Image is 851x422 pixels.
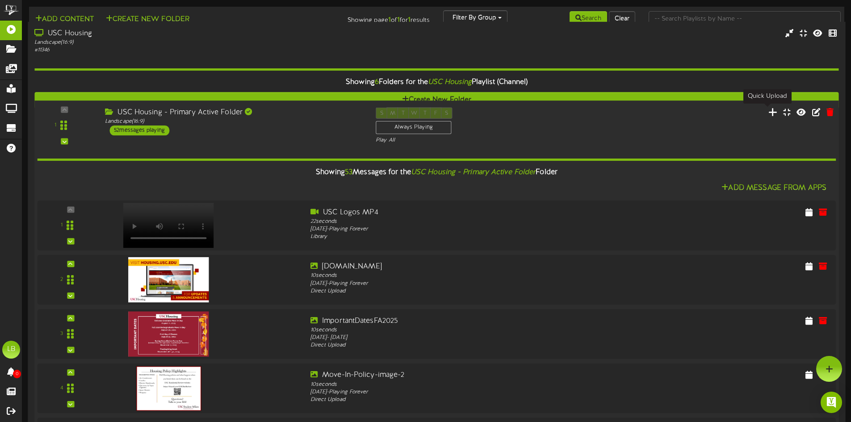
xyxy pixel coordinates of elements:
[310,326,630,334] div: 10 seconds
[310,288,630,295] div: Direct Upload
[105,107,362,117] div: USC Housing - Primary Active Folder
[34,39,362,46] div: Landscape ( 16:9 )
[34,46,362,54] div: # 11346
[411,168,536,176] i: USC Housing - Primary Active Folder
[310,370,630,380] div: Move-In-Policy-image-2
[300,10,436,25] div: Showing page of for results
[310,207,630,217] div: USC Logos MP4
[375,78,379,86] span: 6
[649,11,841,26] input: -- Search Playlists by Name --
[428,78,472,86] i: USC Housing
[34,29,362,39] div: USC Housing
[310,226,630,233] div: [DATE] - Playing Forever
[310,280,630,287] div: [DATE] - Playing Forever
[376,136,565,144] div: Play All
[34,92,838,109] button: Create New Folder
[310,262,630,272] div: [DOMAIN_NAME]
[310,272,630,280] div: 10 seconds
[397,16,400,24] strong: 1
[28,73,845,92] div: Showing Folders for the Playlist (Channel)
[388,16,391,24] strong: 1
[310,217,630,225] div: 22 seconds
[376,121,451,134] div: Always Playing
[2,341,20,359] div: LB
[103,14,192,25] button: Create New Folder
[443,10,507,25] button: Filter By Group
[310,334,630,342] div: [DATE] - [DATE]
[30,163,843,182] div: Showing Messages for the Folder
[310,316,630,326] div: ImportantDatesFA2025
[609,11,635,26] button: Clear
[105,118,362,125] div: Landscape ( 16:9 )
[345,168,352,176] span: 53
[109,125,169,135] div: 52 messages playing
[310,388,630,396] div: [DATE] - Playing Forever
[13,370,21,378] span: 0
[570,11,607,26] button: Search
[33,14,96,25] button: Add Content
[136,366,201,411] img: 355ebe3c-9b2b-4fb5-a12b-04873e6f2ea3.jpg
[719,183,829,194] button: Add Message From Apps
[310,396,630,404] div: Direct Upload
[128,311,209,356] img: be6c3767-e068-41d9-b667-f3eb0086a26c.jpg
[821,392,842,413] div: Open Intercom Messenger
[408,16,411,24] strong: 1
[310,380,630,388] div: 10 seconds
[310,342,630,349] div: Direct Upload
[128,257,209,302] img: f178b5d0-1b16-4a8b-8848-1ec877d34465.jpg
[310,233,630,241] div: Library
